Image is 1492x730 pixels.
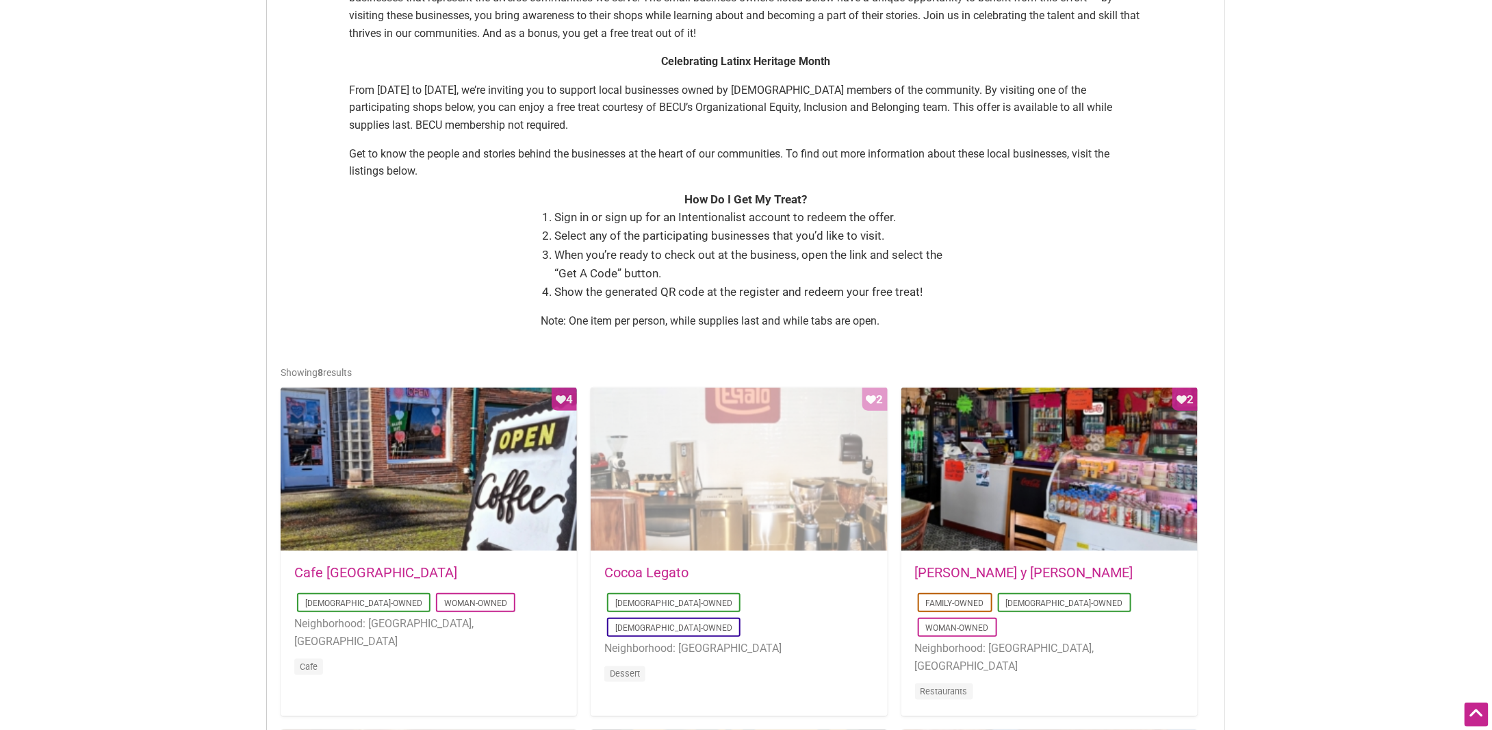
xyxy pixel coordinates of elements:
[318,367,323,378] b: 8
[662,55,831,68] strong: Celebrating Latinx Heritage Month
[615,599,732,608] a: [DEMOGRAPHIC_DATA]-Owned
[554,246,951,283] li: When you’re ready to check out at the business, open the link and select the “Get A Code” button.
[615,623,732,633] a: [DEMOGRAPHIC_DATA]-Owned
[604,640,873,657] li: Neighborhood: [GEOGRAPHIC_DATA]
[294,615,563,650] li: Neighborhood: [GEOGRAPHIC_DATA], [GEOGRAPHIC_DATA]
[921,686,968,696] a: Restaurants
[541,312,951,330] p: Note: One item per person, while supplies last and while tabs are open.
[685,192,808,206] strong: How Do I Get My Treat?
[349,145,1143,180] p: Get to know the people and stories behind the businesses at the heart of our communities. To find...
[444,599,507,608] a: Woman-Owned
[1006,599,1123,608] a: [DEMOGRAPHIC_DATA]-Owned
[349,81,1143,134] p: From [DATE] to [DATE], we’re inviting you to support local businesses owned by [DEMOGRAPHIC_DATA]...
[294,564,457,581] a: Cafe [GEOGRAPHIC_DATA]
[926,623,989,633] a: Woman-Owned
[1465,703,1489,727] div: Scroll Back to Top
[915,640,1184,675] li: Neighborhood: [GEOGRAPHIC_DATA], [GEOGRAPHIC_DATA]
[554,227,951,245] li: Select any of the participating businesses that you’d like to visit.
[926,599,984,608] a: Family-Owned
[300,662,318,672] a: Cafe
[604,564,689,581] a: Cocoa Legato
[554,283,951,301] li: Show the generated QR code at the register and redeem your free treat!
[281,367,352,378] span: Showing results
[915,564,1133,581] a: [PERSON_NAME] y [PERSON_NAME]
[305,599,422,608] a: [DEMOGRAPHIC_DATA]-Owned
[610,668,640,679] a: Dessert
[554,208,951,227] li: Sign in or sign up for an Intentionalist account to redeem the offer.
